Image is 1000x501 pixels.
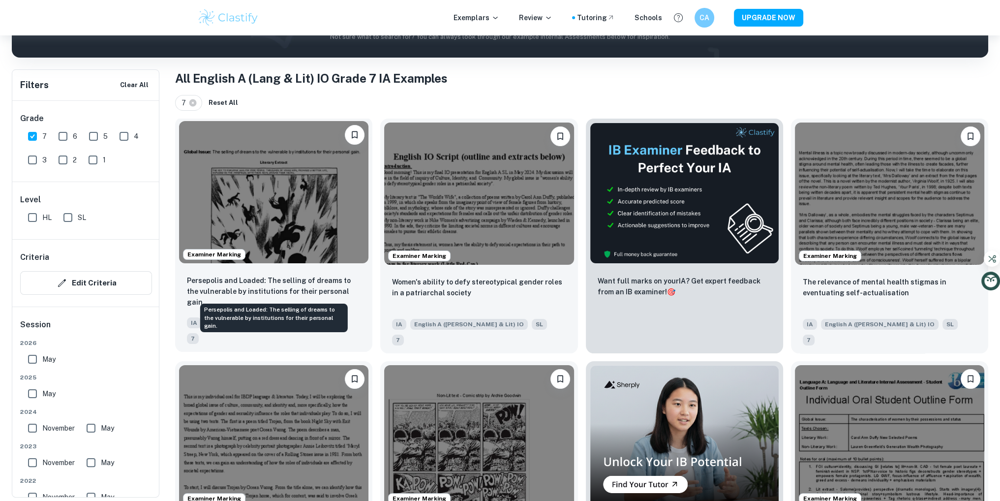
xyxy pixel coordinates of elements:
[519,12,552,23] p: Review
[182,97,190,108] span: 7
[942,319,958,330] span: SL
[42,354,56,365] span: May
[345,125,364,145] button: Bookmark
[187,317,201,328] span: IA
[392,319,406,330] span: IA
[103,131,108,142] span: 5
[821,319,939,330] span: English A ([PERSON_NAME] & Lit) IO
[20,442,152,451] span: 2023
[577,12,615,23] a: Tutoring
[179,121,368,263] img: English A (Lang & Lit) IO IA example thumbnail: Persepolis and Loaded: The selling of dr
[389,251,450,260] span: Examiner Marking
[803,277,976,298] p: The relevance of mental health stigmas in eventuating self-actualisation
[103,155,106,165] span: 1
[42,212,52,223] span: HL
[118,78,151,93] button: Clear All
[20,113,152,125] h6: Grade
[20,476,152,485] span: 2022
[183,250,245,259] span: Examiner Marking
[961,126,980,146] button: Bookmark
[532,319,547,330] span: SL
[550,369,570,389] button: Bookmark
[392,335,404,345] span: 7
[698,12,710,23] h6: CA
[20,32,980,42] p: Not sure what to search for? You can always look through our example Internal Assessments below f...
[175,95,202,111] div: 7
[73,155,77,165] span: 2
[586,119,783,353] a: ThumbnailWant full marks on yourIA? Get expert feedback from an IB examiner!
[175,69,988,87] h1: All English A (Lang & Lit) IO Grade 7 IA Examples
[454,12,499,23] p: Exemplars
[73,131,77,142] span: 6
[187,275,361,308] p: Persepolis and Loaded: The selling of dreams to the vulnerable by institutions for their personal...
[175,119,372,353] a: Examiner MarkingBookmarkPersepolis and Loaded: The selling of dreams to the vulnerable by institu...
[734,9,803,27] button: UPGRADE NOW
[598,276,771,297] p: Want full marks on your IA ? Get expert feedback from an IB examiner!
[803,319,817,330] span: IA
[42,457,75,468] span: November
[20,251,49,263] h6: Criteria
[20,339,152,347] span: 2026
[101,423,114,434] span: May
[206,95,241,110] button: Reset All
[695,8,714,28] button: CA
[20,407,152,416] span: 2024
[42,423,75,434] span: November
[20,319,152,339] h6: Session
[101,457,114,468] span: May
[20,271,152,295] button: Edit Criteria
[134,131,139,142] span: 4
[345,369,364,389] button: Bookmark
[961,369,980,389] button: Bookmark
[635,12,662,23] a: Schools
[670,9,687,26] button: Help and Feedback
[799,251,861,260] span: Examiner Marking
[791,119,988,353] a: Examiner MarkingBookmarkThe relevance of mental health stigmas in eventuating self-actualisationI...
[42,388,56,399] span: May
[380,119,577,353] a: Examiner MarkingBookmarkWomen's ability to defy stereotypical gender roles in a patriarchal socie...
[550,126,570,146] button: Bookmark
[20,373,152,382] span: 2025
[590,123,779,264] img: Thumbnail
[42,131,47,142] span: 7
[42,155,47,165] span: 3
[20,78,49,92] h6: Filters
[667,288,675,296] span: 🎯
[187,333,199,344] span: 7
[78,212,86,223] span: SL
[803,335,815,345] span: 7
[200,304,348,332] div: Persepolis and Loaded: The selling of dreams to the vulnerable by institutions for their personal...
[392,277,566,298] p: Women's ability to defy stereotypical gender roles in a patriarchal society
[410,319,528,330] span: English A ([PERSON_NAME] & Lit) IO
[384,123,574,265] img: English A (Lang & Lit) IO IA example thumbnail: Women's ability to defy stereotypical ge
[20,194,152,206] h6: Level
[795,123,984,265] img: English A (Lang & Lit) IO IA example thumbnail: The relevance of mental health stigmas i
[197,8,260,28] img: Clastify logo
